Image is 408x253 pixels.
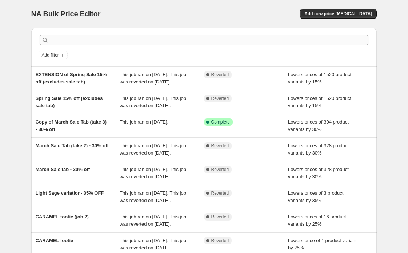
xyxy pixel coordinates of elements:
[288,190,343,203] span: Lowers prices of 3 product variants by 35%
[211,214,229,220] span: Reverted
[36,214,89,219] span: CARAMEL footie (job 2)
[211,119,230,125] span: Complete
[120,238,186,250] span: This job ran on [DATE]. This job was reverted on [DATE].
[300,9,376,19] button: Add new price [MEDICAL_DATA]
[36,238,73,243] span: CARAMEL footie
[288,72,351,85] span: Lowers prices of 1520 product variants by 15%
[288,96,351,108] span: Lowers prices of 1520 product variants by 15%
[211,190,229,196] span: Reverted
[36,72,107,85] span: EXTENSION of Spring Sale 15% off (excludes sale tab)
[120,167,186,179] span: This job ran on [DATE]. This job was reverted on [DATE].
[211,238,229,244] span: Reverted
[211,96,229,101] span: Reverted
[120,119,168,125] span: This job ran on [DATE].
[211,143,229,149] span: Reverted
[288,143,349,156] span: Lowers prices of 328 product variants by 30%
[36,96,103,108] span: Spring Sale 15% off (excludes sale tab)
[120,190,186,203] span: This job ran on [DATE]. This job was reverted on [DATE].
[42,52,59,58] span: Add filter
[39,51,68,59] button: Add filter
[36,119,107,132] span: Copy of March Sale Tab (take 3) - 30% off
[120,143,186,156] span: This job ran on [DATE]. This job was reverted on [DATE].
[31,10,101,18] span: NA Bulk Price Editor
[36,167,90,172] span: March Sale tab - 30% off
[120,72,186,85] span: This job ran on [DATE]. This job was reverted on [DATE].
[36,143,109,148] span: March Sale Tab (take 2) - 30% off
[288,238,357,250] span: Lowers price of 1 product variant by 25%
[120,96,186,108] span: This job ran on [DATE]. This job was reverted on [DATE].
[211,72,229,78] span: Reverted
[288,119,349,132] span: Lowers prices of 304 product variants by 30%
[36,190,104,196] span: Light Sage variation- 35% OFF
[304,11,372,17] span: Add new price [MEDICAL_DATA]
[120,214,186,227] span: This job ran on [DATE]. This job was reverted on [DATE].
[211,167,229,172] span: Reverted
[288,167,349,179] span: Lowers prices of 328 product variants by 30%
[288,214,346,227] span: Lowers prices of 16 product variants by 25%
